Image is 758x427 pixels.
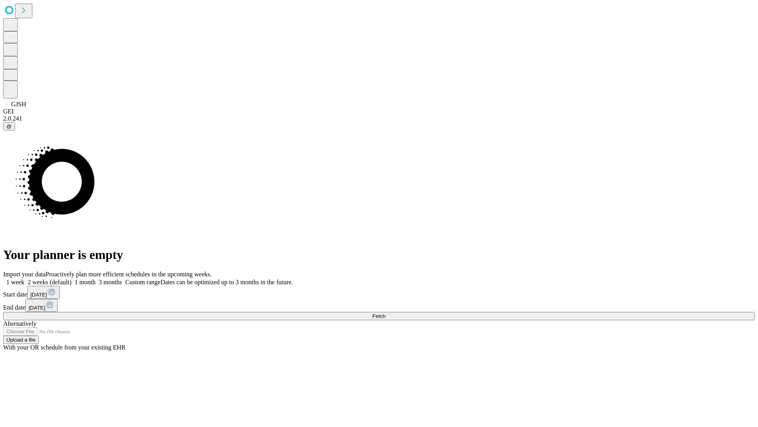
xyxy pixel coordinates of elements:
button: @ [3,122,15,130]
h1: Your planner is empty [3,248,755,262]
button: Fetch [3,312,755,320]
span: GJSH [11,101,26,108]
span: 1 month [75,279,96,285]
button: Upload a file [3,336,39,344]
span: Dates can be optimized up to 3 months in the future. [161,279,293,285]
button: [DATE] [25,299,58,312]
span: With your OR schedule from your existing EHR [3,344,126,351]
div: 2.0.241 [3,115,755,122]
div: Start date [3,286,755,299]
span: 3 months [99,279,122,285]
span: [DATE] [30,292,47,298]
span: Alternatively [3,320,36,327]
span: Custom range [125,279,160,285]
span: Proactively plan more efficient schedules in the upcoming weeks. [46,271,212,278]
div: GEI [3,108,755,115]
span: 2 weeks (default) [28,279,71,285]
div: End date [3,299,755,312]
span: @ [6,123,12,129]
span: 1 week [6,279,24,285]
span: Import your data [3,271,46,278]
button: [DATE] [27,286,60,299]
span: Fetch [372,313,385,319]
span: [DATE] [28,305,45,311]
